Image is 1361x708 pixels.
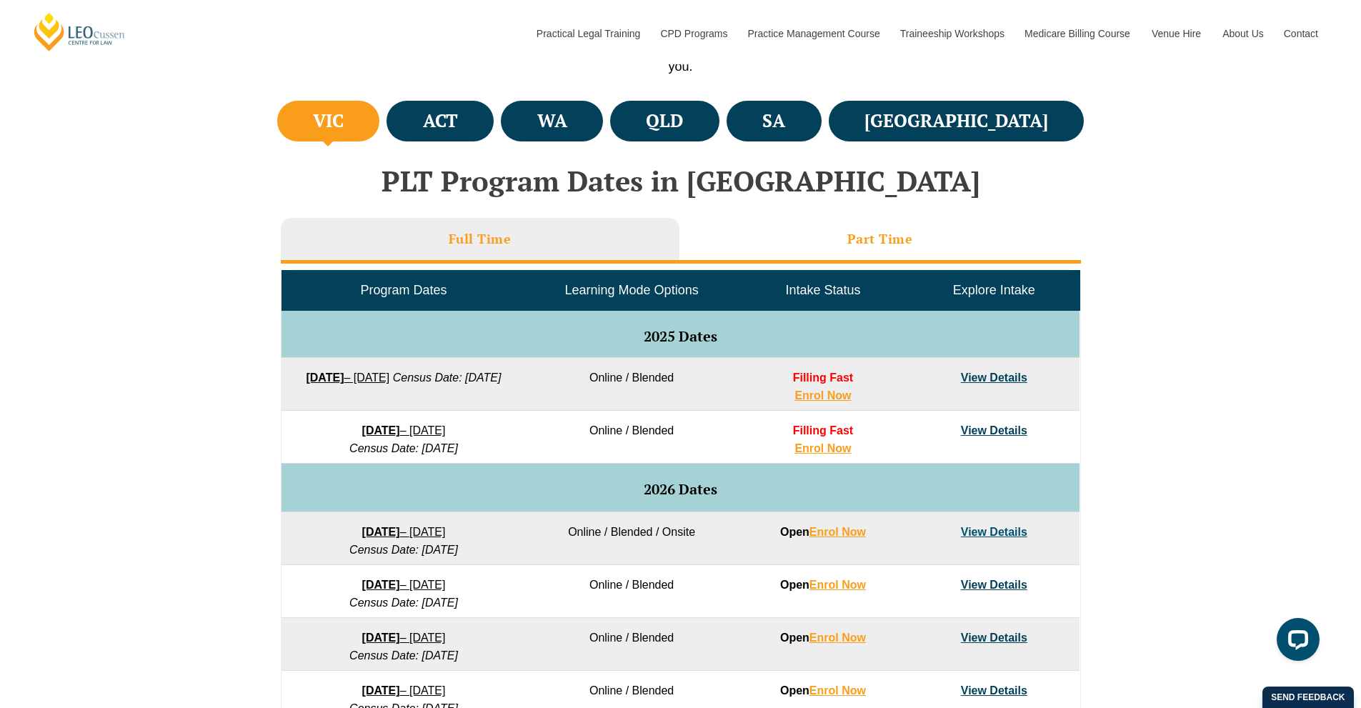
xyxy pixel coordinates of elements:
strong: Open [780,526,866,538]
strong: Open [780,684,866,697]
strong: [DATE] [362,632,400,644]
a: View Details [961,632,1027,644]
h4: WA [537,109,567,133]
h4: [GEOGRAPHIC_DATA] [864,109,1048,133]
a: Enrol Now [809,684,866,697]
em: Census Date: [DATE] [393,372,502,384]
span: Learning Mode Options [565,283,699,297]
a: View Details [961,372,1027,384]
span: Explore Intake [953,283,1035,297]
span: Program Dates [360,283,447,297]
h3: Full Time [449,231,512,247]
a: [DATE]– [DATE] [362,424,446,437]
a: View Details [961,684,1027,697]
a: Enrol Now [794,442,851,454]
a: Practical Legal Training [526,3,650,64]
a: [DATE]– [DATE] [362,579,446,591]
h4: SA [762,109,785,133]
a: CPD Programs [649,3,737,64]
h4: QLD [646,109,683,133]
td: Online / Blended [526,618,737,671]
h2: PLT Program Dates in [GEOGRAPHIC_DATA] [274,165,1088,196]
span: 2026 Dates [644,479,717,499]
a: [DATE]– [DATE] [306,372,389,384]
td: Online / Blended / Onsite [526,512,737,565]
td: Online / Blended [526,358,737,411]
a: View Details [961,579,1027,591]
a: Enrol Now [809,579,866,591]
em: Census Date: [DATE] [349,649,458,662]
h3: Part Time [847,231,913,247]
a: View Details [961,526,1027,538]
strong: Open [780,579,866,591]
a: About Us [1212,3,1273,64]
a: Contact [1273,3,1329,64]
strong: [DATE] [306,372,344,384]
strong: Open [780,632,866,644]
a: [PERSON_NAME] Centre for Law [32,11,127,52]
a: [DATE]– [DATE] [362,684,446,697]
a: [DATE]– [DATE] [362,632,446,644]
a: Enrol Now [794,389,851,402]
span: 2025 Dates [644,326,717,346]
a: View Details [961,424,1027,437]
strong: [DATE] [362,579,400,591]
a: Medicare Billing Course [1014,3,1141,64]
a: [DATE]– [DATE] [362,526,446,538]
a: Enrol Now [809,632,866,644]
a: Enrol Now [809,526,866,538]
strong: [DATE] [362,424,400,437]
em: Census Date: [DATE] [349,442,458,454]
span: Intake Status [785,283,860,297]
em: Census Date: [DATE] [349,544,458,556]
strong: [DATE] [362,684,400,697]
strong: [DATE] [362,526,400,538]
iframe: LiveChat chat widget [1265,612,1325,672]
span: Filling Fast [793,372,853,384]
em: Census Date: [DATE] [349,597,458,609]
a: Practice Management Course [737,3,889,64]
td: Online / Blended [526,565,737,618]
h4: VIC [313,109,344,133]
a: Traineeship Workshops [889,3,1014,64]
h4: ACT [423,109,458,133]
a: Venue Hire [1141,3,1212,64]
span: Filling Fast [793,424,853,437]
td: Online / Blended [526,411,737,464]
